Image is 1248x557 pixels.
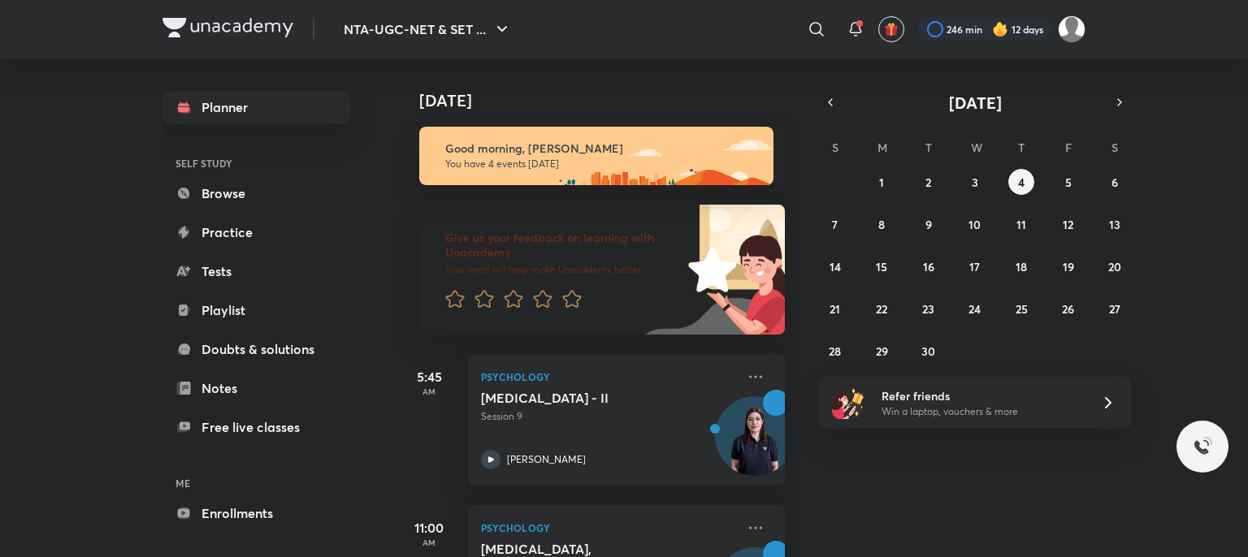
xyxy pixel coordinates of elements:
img: ttu [1193,437,1212,456]
button: September 23, 2025 [916,296,942,322]
abbr: Friday [1065,140,1072,155]
abbr: Sunday [832,140,838,155]
h5: 5:45 [396,367,461,386]
button: September 16, 2025 [916,253,942,279]
button: September 6, 2025 [1102,169,1128,195]
button: September 29, 2025 [869,338,895,364]
img: Avatar [716,405,794,483]
p: AM [396,386,461,396]
button: September 15, 2025 [869,253,895,279]
p: AM [396,538,461,547]
abbr: September 6, 2025 [1111,175,1118,190]
p: Session 9 [481,409,736,424]
abbr: September 7, 2025 [832,217,838,232]
abbr: September 26, 2025 [1062,301,1074,317]
a: Free live classes [162,411,351,443]
img: Atia khan [1058,15,1085,43]
abbr: September 28, 2025 [829,343,841,359]
h6: SELF STUDY [162,149,351,177]
a: Doubts & solutions [162,333,351,365]
p: Win a laptop, vouchers & more [882,404,1081,419]
button: avatar [878,16,904,42]
abbr: September 14, 2025 [830,259,841,274]
button: September 17, 2025 [962,253,988,279]
button: NTA-UGC-NET & SET ... [334,13,522,45]
button: September 5, 2025 [1055,169,1081,195]
a: Playlist [162,294,351,326]
button: September 4, 2025 [1008,169,1034,195]
img: morning [419,127,773,185]
button: [DATE] [842,91,1108,114]
abbr: September 23, 2025 [922,301,934,317]
h6: Refer friends [882,387,1081,404]
button: September 10, 2025 [962,211,988,237]
a: Planner [162,91,351,123]
abbr: September 1, 2025 [879,175,884,190]
img: Company Logo [162,18,293,37]
abbr: September 22, 2025 [876,301,887,317]
button: September 20, 2025 [1102,253,1128,279]
abbr: September 15, 2025 [876,259,887,274]
img: streak [992,21,1008,37]
button: September 1, 2025 [869,169,895,195]
abbr: September 29, 2025 [876,343,888,359]
abbr: September 17, 2025 [969,259,980,274]
button: September 8, 2025 [869,211,895,237]
button: September 18, 2025 [1008,253,1034,279]
abbr: September 27, 2025 [1109,301,1120,317]
p: Your word will help make Unacademy better [445,263,682,276]
button: September 11, 2025 [1008,211,1034,237]
button: September 2, 2025 [916,169,942,195]
abbr: September 12, 2025 [1063,217,1073,232]
a: Enrollments [162,497,351,529]
a: Practice [162,216,351,248]
button: September 7, 2025 [822,211,848,237]
abbr: September 10, 2025 [968,217,981,232]
abbr: Saturday [1111,140,1118,155]
button: September 3, 2025 [962,169,988,195]
abbr: September 25, 2025 [1016,301,1028,317]
img: referral [832,386,864,419]
button: September 28, 2025 [822,338,848,364]
p: Psychology [481,367,736,386]
abbr: September 30, 2025 [921,343,935,359]
abbr: September 24, 2025 [968,301,981,317]
button: September 12, 2025 [1055,211,1081,237]
p: Psychology [481,518,736,538]
abbr: September 11, 2025 [1016,217,1026,232]
button: September 13, 2025 [1102,211,1128,237]
h5: 11:00 [396,518,461,538]
abbr: September 13, 2025 [1109,217,1120,232]
h5: Neuropsychological Tests - II [481,390,683,406]
button: September 27, 2025 [1102,296,1128,322]
h6: Good morning, [PERSON_NAME] [445,141,759,156]
h4: [DATE] [419,91,801,110]
button: September 9, 2025 [916,211,942,237]
h6: Give us your feedback on learning with Unacademy [445,231,682,260]
button: September 21, 2025 [822,296,848,322]
button: September 24, 2025 [962,296,988,322]
button: September 25, 2025 [1008,296,1034,322]
abbr: September 19, 2025 [1063,259,1074,274]
abbr: September 18, 2025 [1016,259,1027,274]
abbr: Thursday [1018,140,1025,155]
abbr: September 3, 2025 [972,175,978,190]
abbr: September 2, 2025 [925,175,931,190]
button: September 30, 2025 [916,338,942,364]
abbr: September 16, 2025 [923,259,934,274]
img: feedback_image [633,205,785,335]
span: [DATE] [949,92,1002,114]
p: You have 4 events [DATE] [445,158,759,171]
abbr: September 20, 2025 [1108,259,1121,274]
a: Browse [162,177,351,209]
a: Company Logo [162,18,293,41]
button: September 19, 2025 [1055,253,1081,279]
abbr: September 8, 2025 [878,217,885,232]
abbr: Monday [877,140,887,155]
a: Notes [162,372,351,404]
abbr: Tuesday [925,140,932,155]
h6: ME [162,469,351,497]
p: [PERSON_NAME] [507,452,586,467]
abbr: Wednesday [971,140,982,155]
button: September 14, 2025 [822,253,848,279]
